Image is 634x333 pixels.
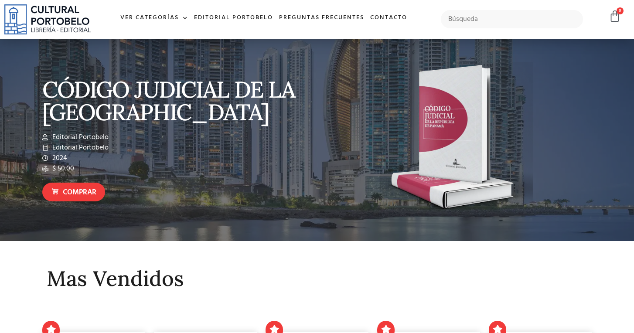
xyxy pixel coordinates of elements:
[50,143,109,153] span: Editorial Portobelo
[47,267,587,290] h2: Mas Vendidos
[117,9,191,27] a: Ver Categorías
[617,7,624,14] span: 0
[367,9,410,27] a: Contacto
[609,10,621,23] a: 0
[276,9,367,27] a: Preguntas frecuentes
[42,78,313,123] p: CÓDIGO JUDICIAL DE LA [GEOGRAPHIC_DATA]
[42,183,105,201] a: Comprar
[50,153,67,163] span: 2024
[191,9,276,27] a: Editorial Portobelo
[50,132,109,143] span: Editorial Portobelo
[63,187,96,198] span: Comprar
[50,163,74,174] span: $ 50.00
[441,10,583,28] input: Búsqueda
